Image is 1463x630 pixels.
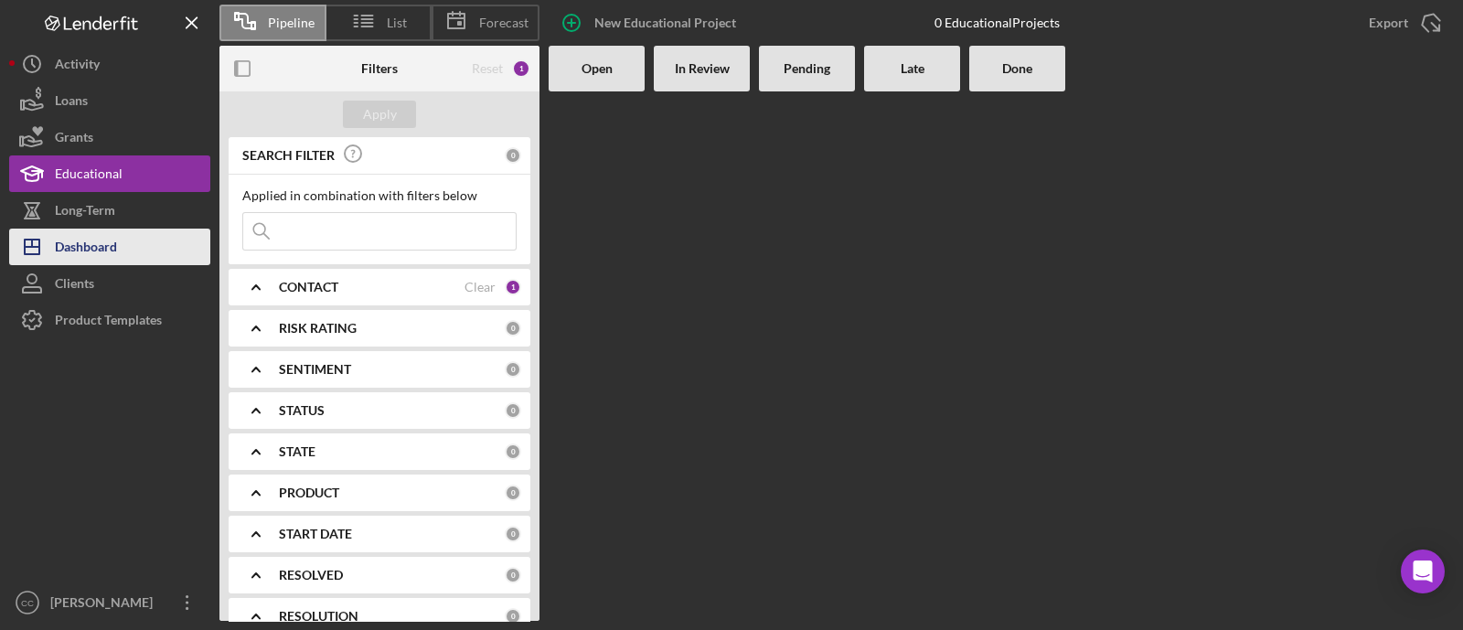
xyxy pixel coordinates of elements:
[675,61,730,76] b: In Review
[472,61,503,76] div: Reset
[55,119,93,160] div: Grants
[55,265,94,306] div: Clients
[242,148,335,163] b: SEARCH FILTER
[505,320,521,336] div: 0
[279,280,338,294] b: CONTACT
[9,155,210,192] button: Educational
[505,567,521,583] div: 0
[9,584,210,621] button: CC[PERSON_NAME]
[361,61,398,76] b: Filters
[582,61,613,76] b: Open
[505,443,521,460] div: 0
[505,402,521,419] div: 0
[55,192,115,233] div: Long-Term
[9,229,210,265] button: Dashboard
[1002,61,1032,76] b: Done
[242,188,517,203] div: Applied in combination with filters below
[549,5,754,41] button: New Educational Project
[279,609,358,624] b: RESOLUTION
[901,61,924,76] b: Late
[279,321,357,336] b: RISK RATING
[279,444,315,459] b: STATE
[55,155,123,197] div: Educational
[343,101,416,128] button: Apply
[9,119,210,155] button: Grants
[9,265,210,302] button: Clients
[9,302,210,338] button: Product Templates
[505,279,521,295] div: 1
[9,46,210,82] button: Activity
[512,59,530,78] div: 1
[934,16,1060,30] div: 0 Educational Projects
[279,403,325,418] b: STATUS
[55,82,88,123] div: Loans
[9,192,210,229] button: Long-Term
[1351,5,1454,41] button: Export
[21,598,34,608] text: CC
[505,608,521,625] div: 0
[55,302,162,343] div: Product Templates
[505,361,521,378] div: 0
[465,280,496,294] div: Clear
[505,485,521,501] div: 0
[46,584,165,625] div: [PERSON_NAME]
[387,16,407,30] span: List
[363,101,397,128] div: Apply
[594,5,736,41] div: New Educational Project
[279,486,339,500] b: PRODUCT
[55,46,100,87] div: Activity
[55,229,117,270] div: Dashboard
[479,16,529,30] span: Forecast
[279,527,352,541] b: START DATE
[505,526,521,542] div: 0
[268,16,315,30] span: Pipeline
[1401,550,1445,593] div: Open Intercom Messenger
[9,82,210,119] button: Loans
[784,61,830,76] b: Pending
[279,568,343,582] b: RESOLVED
[279,362,351,377] b: SENTIMENT
[1369,5,1408,41] div: Export
[505,147,521,164] div: 0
